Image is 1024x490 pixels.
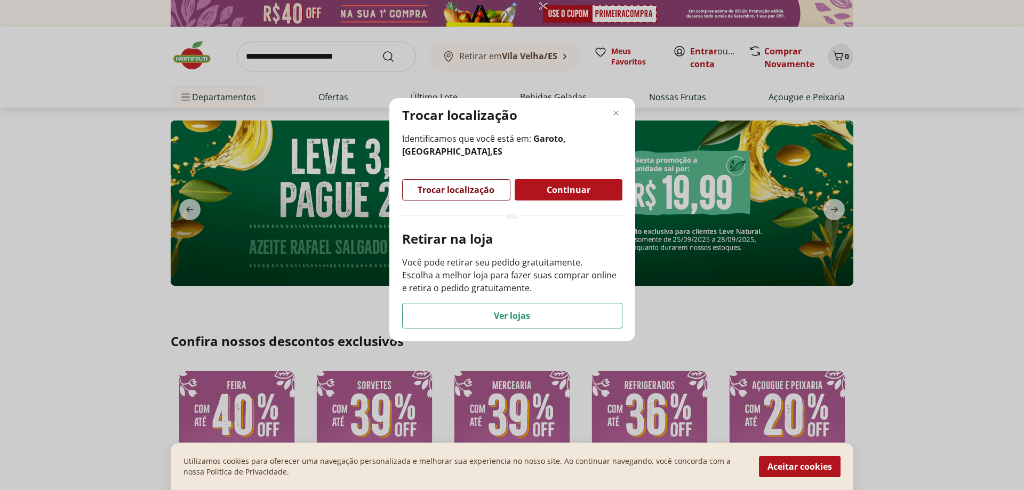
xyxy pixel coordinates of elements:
span: Ver lojas [494,311,530,320]
p: Utilizamos cookies para oferecer uma navegação personalizada e melhorar sua experiencia no nosso ... [183,456,746,477]
button: Continuar [515,179,622,200]
p: Retirar na loja [402,230,622,247]
button: Aceitar cookies [759,456,841,477]
span: Continuar [547,186,590,194]
button: Trocar localização [402,179,510,200]
p: Você pode retirar seu pedido gratuitamente. Escolha a melhor loja para fazer suas comprar online ... [402,256,622,294]
span: Trocar localização [418,186,494,194]
button: Fechar modal de regionalização [610,107,622,119]
div: Modal de regionalização [389,98,635,341]
span: ou [507,209,517,222]
p: Trocar localização [402,107,517,124]
button: Ver lojas [402,303,622,328]
span: Identificamos que você está em: [402,132,622,158]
